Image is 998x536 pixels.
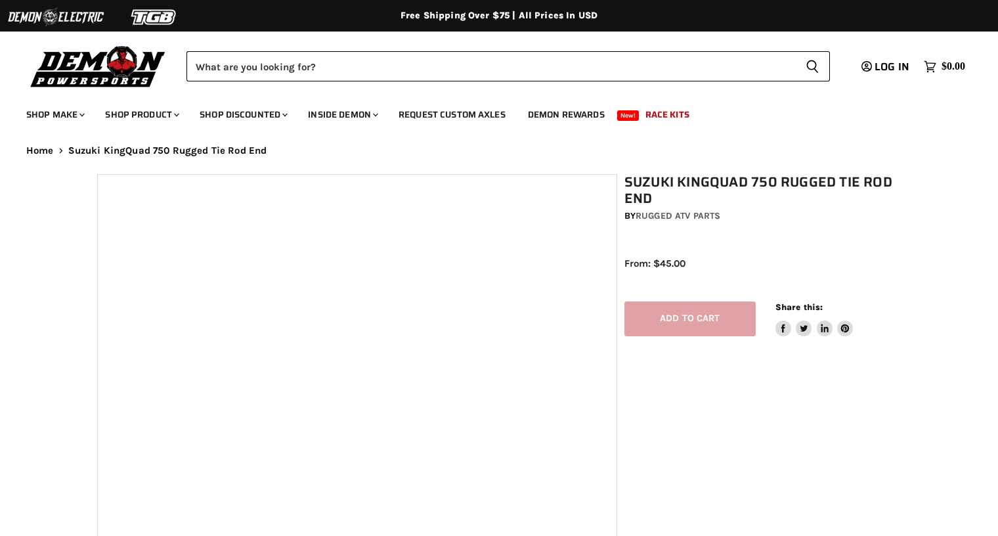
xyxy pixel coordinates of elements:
[795,51,830,81] button: Search
[7,5,105,30] img: Demon Electric Logo 2
[624,257,685,269] span: From: $45.00
[636,210,720,221] a: Rugged ATV Parts
[518,101,615,128] a: Demon Rewards
[190,101,295,128] a: Shop Discounted
[775,302,823,312] span: Share this:
[942,60,965,73] span: $0.00
[26,145,54,156] a: Home
[186,51,830,81] form: Product
[16,96,962,128] ul: Main menu
[775,301,854,336] aside: Share this:
[917,57,972,76] a: $0.00
[856,61,917,73] a: Log in
[186,51,795,81] input: Search
[624,209,908,223] div: by
[68,145,267,156] span: Suzuki KingQuad 750 Rugged Tie Rod End
[105,5,204,30] img: TGB Logo 2
[875,58,909,75] span: Log in
[617,110,640,121] span: New!
[26,43,170,89] img: Demon Powersports
[624,174,908,207] h1: Suzuki KingQuad 750 Rugged Tie Rod End
[298,101,386,128] a: Inside Demon
[636,101,699,128] a: Race Kits
[95,101,187,128] a: Shop Product
[16,101,93,128] a: Shop Make
[389,101,515,128] a: Request Custom Axles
